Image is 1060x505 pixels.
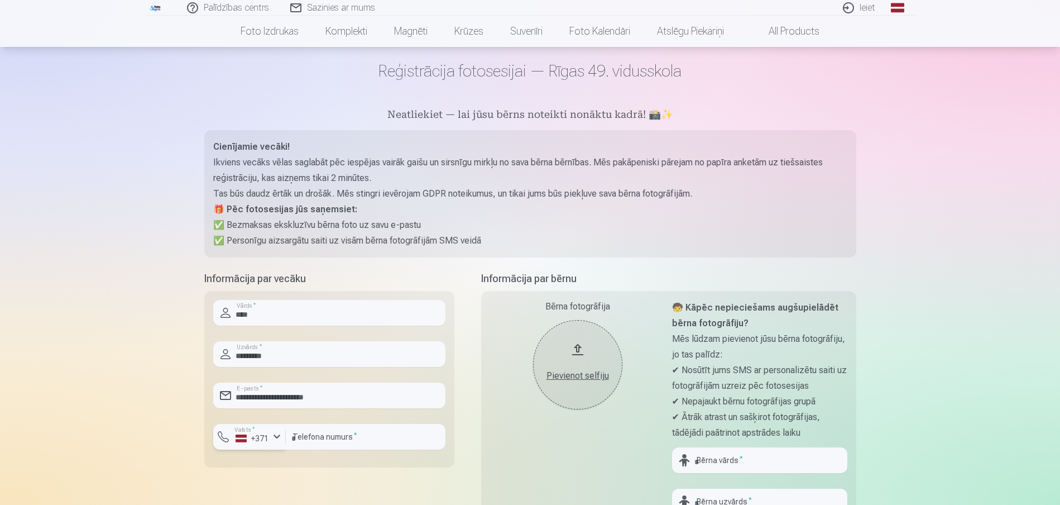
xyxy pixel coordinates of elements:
p: ✔ Nosūtīt jums SMS ar personalizētu saiti uz fotogrāfijām uzreiz pēc fotosesijas [672,363,847,394]
a: Foto kalendāri [556,16,644,47]
button: Valsts*+371 [213,424,286,450]
label: Valsts [231,426,258,434]
strong: 🧒 Kāpēc nepieciešams augšupielādēt bērna fotogrāfiju? [672,302,838,328]
div: Pievienot selfiju [544,369,611,383]
div: +371 [236,433,269,444]
a: Krūzes [441,16,497,47]
div: Bērna fotogrāfija [490,300,665,313]
p: ✅ Bezmaksas ekskluzīvu bērna foto uz savu e-pastu [213,217,847,233]
a: Foto izdrukas [227,16,312,47]
h5: Neatliekiet — lai jūsu bērns noteikti nonāktu kadrā! 📸✨ [204,108,856,123]
a: Atslēgu piekariņi [644,16,737,47]
p: ✔ Nepajaukt bērnu fotogrāfijas grupā [672,394,847,409]
p: ✅ Personīgu aizsargātu saiti uz visām bērna fotogrāfijām SMS veidā [213,233,847,249]
strong: 🎁 Pēc fotosesijas jūs saņemsiet: [213,204,357,215]
p: Ikviens vecāks vēlas saglabāt pēc iespējas vairāk gaišu un sirsnīgu mirkļu no sava bērna bērnības... [213,155,847,186]
a: All products [737,16,833,47]
h5: Informācija par bērnu [481,271,856,287]
img: /fa1 [150,4,162,11]
p: Mēs lūdzam pievienot jūsu bērna fotogrāfiju, jo tas palīdz: [672,331,847,363]
p: ✔ Ātrāk atrast un sašķirot fotogrāfijas, tādējādi paātrinot apstrādes laiku [672,409,847,441]
h5: Informācija par vecāku [204,271,454,287]
strong: Cienījamie vecāki! [213,141,290,152]
a: Komplekti [312,16,381,47]
a: Suvenīri [497,16,556,47]
a: Magnēti [381,16,441,47]
button: Pievienot selfiju [533,320,622,409]
p: Tas būs daudz ērtāk un drošāk. Mēs stingri ievērojam GDPR noteikumus, un tikai jums būs piekļuve ... [213,186,847,202]
h1: Reģistrācija fotosesijai — Rīgas 49. vidusskola [204,61,856,81]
